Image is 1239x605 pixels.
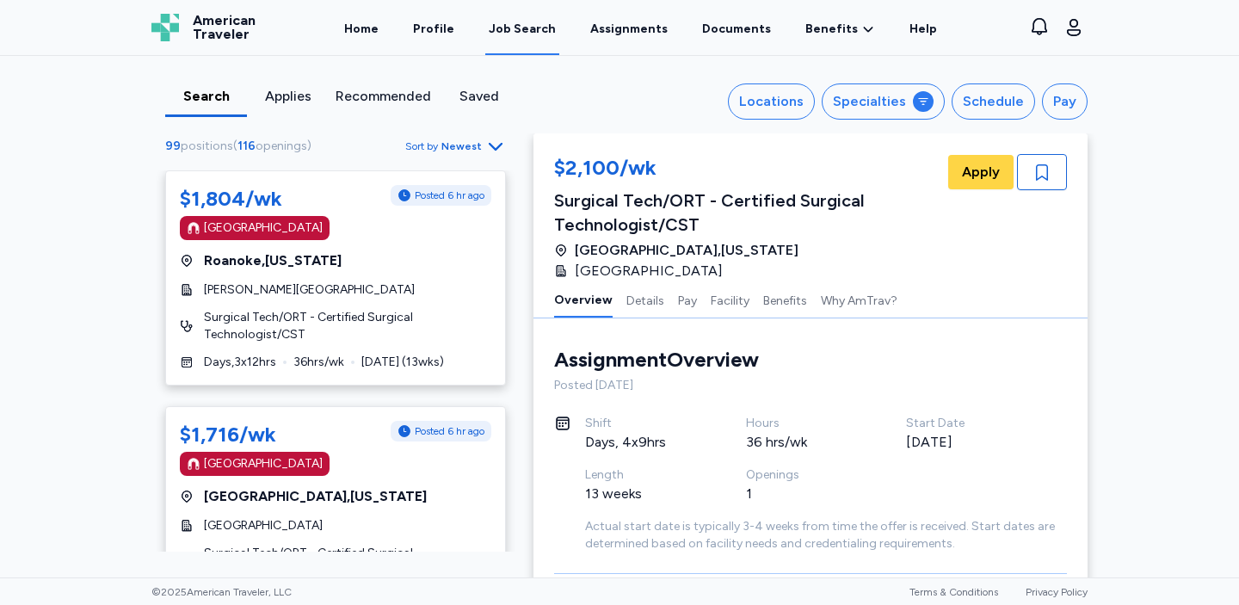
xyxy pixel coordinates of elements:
button: Pay [678,281,697,318]
span: [GEOGRAPHIC_DATA] , [US_STATE] [575,240,798,261]
div: Recommended [336,86,431,107]
button: Apply [948,155,1014,189]
a: Privacy Policy [1026,586,1088,598]
span: openings [256,139,307,153]
div: 1 [746,484,866,504]
span: Apply [962,162,1000,182]
button: Why AmTrav? [821,281,897,318]
span: Posted 6 hr ago [415,424,484,438]
div: Specialties [833,91,906,112]
button: Benefits [763,281,807,318]
span: positions [181,139,233,153]
div: ( ) [165,138,318,155]
div: $2,100/wk [554,154,945,185]
span: Surgical Tech/ORT - Certified Surgical Technologist/CST [204,309,491,343]
span: [GEOGRAPHIC_DATA] [204,517,323,534]
div: Pay [1053,91,1076,112]
span: [GEOGRAPHIC_DATA] , [US_STATE] [204,486,427,507]
span: Roanoke , [US_STATE] [204,250,342,271]
div: [GEOGRAPHIC_DATA] [204,219,323,237]
a: Job Search [485,2,559,55]
div: 13 weeks [585,484,705,504]
button: Specialties [822,83,945,120]
div: Hours [746,415,866,432]
div: Days, 4x9hrs [585,432,705,453]
div: $1,804/wk [180,185,282,213]
button: Sort byNewest [405,136,506,157]
span: Sort by [405,139,438,153]
button: Locations [728,83,815,120]
div: Search [172,86,240,107]
div: Surgical Tech/ORT - Certified Surgical Technologist/CST [554,188,945,237]
div: Saved [445,86,513,107]
span: [GEOGRAPHIC_DATA] [575,261,723,281]
button: Details [626,281,664,318]
button: Overview [554,281,613,318]
span: Newest [441,139,482,153]
div: Posted [DATE] [554,377,1067,394]
span: © 2025 American Traveler, LLC [151,585,292,599]
a: Benefits [805,21,875,38]
div: Schedule [963,91,1024,112]
div: [GEOGRAPHIC_DATA] [204,455,323,472]
span: [DATE] ( 13 wks) [361,354,444,371]
span: 116 [237,139,256,153]
div: Job Search [489,21,556,38]
button: Pay [1042,83,1088,120]
div: [DATE] [906,432,1026,453]
img: Logo [151,14,179,41]
span: Surgical Tech/ORT - Certified Surgical Technologist/CST [204,545,491,579]
span: 99 [165,139,181,153]
div: 36 hrs/wk [746,432,866,453]
span: Days , 3 x 12 hrs [204,354,276,371]
span: American Traveler [193,14,256,41]
div: Start Date [906,415,1026,432]
button: Facility [711,281,749,318]
div: Locations [739,91,804,112]
div: Assignment Overview [554,346,759,373]
button: Schedule [952,83,1035,120]
span: Benefits [805,21,858,38]
a: Terms & Conditions [909,586,998,598]
span: 36 hrs/wk [293,354,344,371]
div: Openings [746,466,866,484]
div: Actual start date is typically 3-4 weeks from time the offer is received. Start dates are determi... [585,518,1067,553]
div: Shift [585,415,705,432]
span: [PERSON_NAME][GEOGRAPHIC_DATA] [204,281,415,299]
div: Applies [254,86,322,107]
div: $1,716/wk [180,421,276,448]
div: Length [585,466,705,484]
span: Posted 6 hr ago [415,188,484,202]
